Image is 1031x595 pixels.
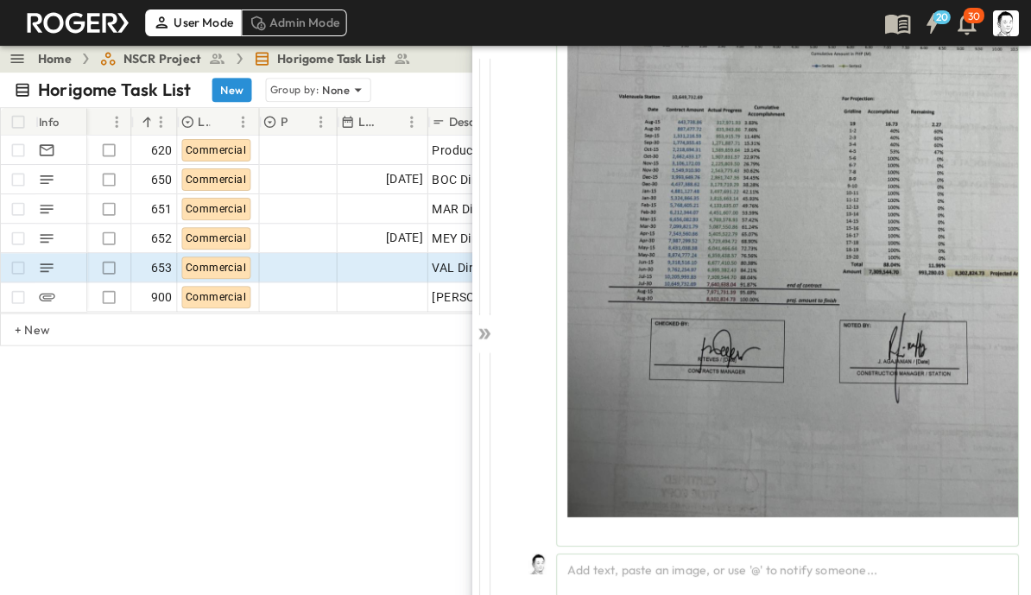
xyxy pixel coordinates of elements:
span: Commercial [186,174,246,186]
img: Profile Picture [528,553,548,573]
span: Commercial [186,262,246,274]
span: VAL Direct CMW [432,259,523,276]
button: Menu [310,111,331,132]
nav: breadcrumbs [38,50,421,67]
span: NSCR Project [123,50,201,67]
h6: 20 [934,10,947,24]
span: [DATE] [385,169,422,189]
div: Admin Mode [241,9,347,35]
p: Horigome Task List [38,78,191,102]
button: Sort [138,112,157,131]
button: Menu [232,111,253,132]
button: Sort [213,112,232,131]
div: Info [35,108,87,136]
span: 653 [150,259,172,276]
a: Home [38,50,72,67]
span: 651 [150,200,172,218]
img: Profile Picture [991,10,1017,36]
span: Commercial [186,232,246,244]
span: Commercial [186,203,246,215]
button: Menu [401,111,421,132]
button: Sort [291,112,310,131]
p: + New [15,320,25,338]
p: Last Email Date [357,113,378,130]
span: 620 [150,142,172,159]
span: [PERSON_NAME] 2506 Scaffolding CMW forcast [432,288,705,306]
span: [DATE] [385,228,422,248]
button: Menu [150,111,171,132]
button: Sort [93,112,112,131]
p: Group by: [269,81,319,98]
div: User Mode [145,9,241,35]
span: 900 [150,288,172,306]
p: 30 [966,9,978,23]
span: Commercial [186,144,246,156]
span: Commercial [186,291,246,303]
button: Sort [382,112,401,131]
span: Horigome Task List [277,50,386,67]
span: 652 [150,230,172,247]
span: MEY Direct CMW [432,230,526,247]
p: None [322,81,350,98]
span: MAR Direct CMW [432,200,528,218]
p: Priority [280,113,288,130]
span: Productivity rate of CMW scaffolder [432,142,635,159]
button: Menu [106,111,127,132]
span: 650 [150,171,172,188]
button: New [212,78,251,102]
p: Description [448,113,511,130]
p: Log [198,113,210,130]
div: Info [39,98,60,146]
span: BOC Direct CMW [432,171,526,188]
